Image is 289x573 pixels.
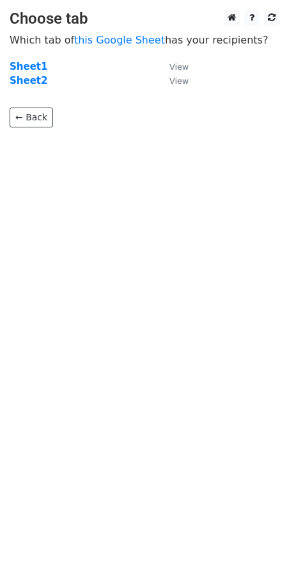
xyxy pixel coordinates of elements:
[74,34,165,46] a: this Google Sheet
[10,61,47,72] a: Sheet1
[169,62,189,72] small: View
[169,76,189,86] small: View
[10,33,279,47] p: Which tab of has your recipients?
[10,75,47,86] a: Sheet2
[157,75,189,86] a: View
[10,10,279,28] h3: Choose tab
[10,108,53,127] a: ← Back
[157,61,189,72] a: View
